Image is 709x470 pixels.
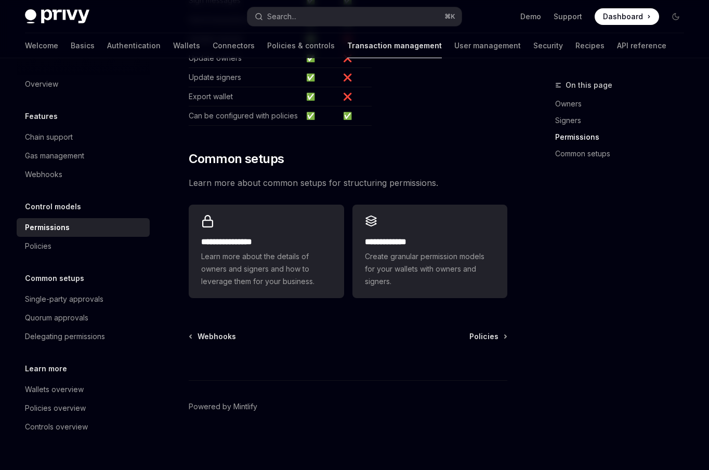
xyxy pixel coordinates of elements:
a: **** **** **** *Learn more about the details of owners and signers and how to leverage them for y... [189,205,344,298]
div: Overview [25,78,58,90]
td: ✅ [302,87,339,106]
span: Policies [469,331,498,342]
a: Policies & controls [267,33,335,58]
a: Recipes [575,33,605,58]
a: Quorum approvals [17,308,150,327]
div: Policies overview [25,402,86,414]
span: Learn more about the details of owners and signers and how to leverage them for your business. [201,250,331,288]
a: Support [554,11,582,22]
a: Signers [555,112,692,129]
a: API reference [617,33,666,58]
td: ❌ [339,49,372,68]
a: Demo [520,11,541,22]
td: ✅ [302,106,339,126]
span: On this page [566,79,612,91]
div: Chain support [25,131,73,143]
td: Can be configured with policies [189,106,302,126]
td: ❌ [339,68,372,87]
a: Basics [71,33,95,58]
td: Update owners [189,49,302,68]
td: ✅ [339,106,372,126]
a: Wallets [173,33,200,58]
a: Policies overview [17,399,150,418]
a: Dashboard [595,8,659,25]
td: Export wallet [189,87,302,106]
a: Single-party approvals [17,290,150,308]
span: Dashboard [603,11,643,22]
span: Learn more about common setups for structuring permissions. [189,176,507,190]
h5: Learn more [25,362,67,375]
a: **** **** ***Create granular permission models for your wallets with owners and signers. [352,205,507,298]
span: Webhooks [198,331,236,342]
a: Webhooks [17,165,150,184]
a: Permissions [17,218,150,237]
div: Wallets overview [25,383,84,396]
a: Welcome [25,33,58,58]
span: Create granular permission models for your wallets with owners and signers. [365,250,495,288]
div: Delegating permissions [25,330,105,343]
button: Toggle dark mode [667,8,684,25]
a: Security [533,33,563,58]
img: dark logo [25,9,89,24]
a: Overview [17,75,150,93]
a: Authentication [107,33,161,58]
div: Controls overview [25,421,88,433]
a: Transaction management [347,33,442,58]
a: User management [454,33,521,58]
a: Permissions [555,129,692,145]
a: Owners [555,96,692,112]
span: Common setups [189,151,284,167]
div: Permissions [25,221,70,234]
span: ⌘ K [444,12,455,21]
a: Wallets overview [17,380,150,399]
div: Policies [25,240,51,252]
a: Policies [469,331,506,342]
td: ❌ [339,87,372,106]
a: Powered by Mintlify [189,401,257,412]
div: Single-party approvals [25,293,103,305]
a: Gas management [17,146,150,165]
a: Delegating permissions [17,327,150,346]
td: Update signers [189,68,302,87]
h5: Control models [25,200,81,213]
a: Chain support [17,128,150,146]
a: Connectors [213,33,255,58]
a: Controls overview [17,418,150,436]
td: ✅ [302,49,339,68]
h5: Common setups [25,272,84,285]
a: Policies [17,237,150,256]
div: Webhooks [25,168,62,181]
div: Search... [267,10,296,23]
a: Webhooks [190,331,236,342]
a: Common setups [555,145,692,162]
button: Search...⌘K [247,7,462,26]
td: ✅ [302,68,339,87]
h5: Features [25,110,58,123]
div: Quorum approvals [25,312,88,324]
div: Gas management [25,150,84,162]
